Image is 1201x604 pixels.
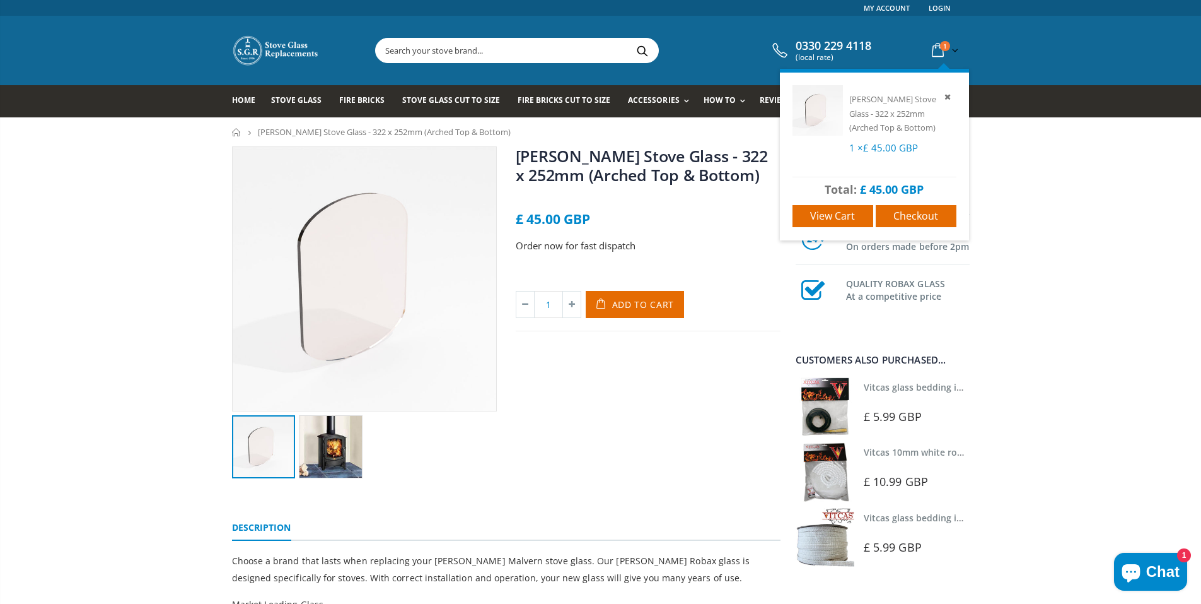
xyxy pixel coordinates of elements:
[232,516,291,541] a: Description
[612,299,675,311] span: Add to Cart
[927,38,961,62] a: 1
[792,205,873,227] a: View cart
[402,95,500,105] span: Stove Glass Cut To Size
[232,555,750,584] span: Choose a brand that lasts when replacing your [PERSON_NAME] Malvern stove glass. Our [PERSON_NAME...
[271,85,331,117] a: Stove Glass
[796,508,854,567] img: Vitcas stove glass bedding in tape
[586,291,685,318] button: Add to Cart
[942,90,956,104] a: Remove item
[796,355,970,365] div: Customers also purchased...
[940,41,950,51] span: 1
[810,209,855,223] span: View cart
[518,85,620,117] a: Fire Bricks Cut To Size
[864,409,922,424] span: £ 5.99 GBP
[864,512,1132,524] a: Vitcas glass bedding in tape - 2mm x 15mm x 2 meters (White)
[271,95,322,105] span: Stove Glass
[893,209,938,223] span: Checkout
[796,442,854,501] img: Vitcas white rope, glue and gloves kit 10mm
[516,145,768,186] a: [PERSON_NAME] Stove Glass - 322 x 252mm (Arched Top & Bottom)
[233,147,496,411] img: stoveglassroundedtopandbottom_800x_crop_center.jpg
[339,95,385,105] span: Fire Bricks
[518,95,610,105] span: Fire Bricks Cut To Size
[402,85,509,117] a: Stove Glass Cut To Size
[876,205,956,227] a: Checkout
[864,446,1111,458] a: Vitcas 10mm white rope kit - includes rope seal and glue!
[864,381,1099,393] a: Vitcas glass bedding in tape - 2mm x 10mm x 2 meters
[796,39,871,53] span: 0330 229 4118
[769,39,871,62] a: 0330 229 4118 (local rate)
[299,415,363,479] img: Clarke_Malvern_Stove_150x150.jpg
[760,95,793,105] span: Reviews
[796,377,854,436] img: Vitcas stove glass bedding in tape
[258,126,511,138] span: [PERSON_NAME] Stove Glass - 322 x 252mm (Arched Top & Bottom)
[629,38,657,62] button: Search
[628,95,679,105] span: Accessories
[704,95,736,105] span: How To
[516,239,780,253] p: Order now for fast dispatch
[232,35,320,66] img: Stove Glass Replacement
[232,85,265,117] a: Home
[628,85,695,117] a: Accessories
[339,85,394,117] a: Fire Bricks
[864,540,922,555] span: £ 5.99 GBP
[825,182,857,197] span: Total:
[1110,553,1191,594] inbox-online-store-chat: Shopify online store chat
[849,141,918,154] span: 1 ×
[863,141,918,154] span: £ 45.00 GBP
[516,210,590,228] span: £ 45.00 GBP
[846,275,970,303] h3: QUALITY ROBAX GLASS At a competitive price
[232,415,296,479] img: stoveglassroundedtopandbottom_150x150.jpg
[376,38,799,62] input: Search your stove brand...
[232,128,241,136] a: Home
[232,95,255,105] span: Home
[849,93,936,133] a: [PERSON_NAME] Stove Glass - 322 x 252mm (Arched Top & Bottom)
[860,182,924,197] span: £ 45.00 GBP
[704,85,751,117] a: How To
[864,474,928,489] span: £ 10.99 GBP
[792,85,843,136] img: Clarke Malvern Stove Glass - 322 x 252mm (Arched Top & Bottom)
[760,85,803,117] a: Reviews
